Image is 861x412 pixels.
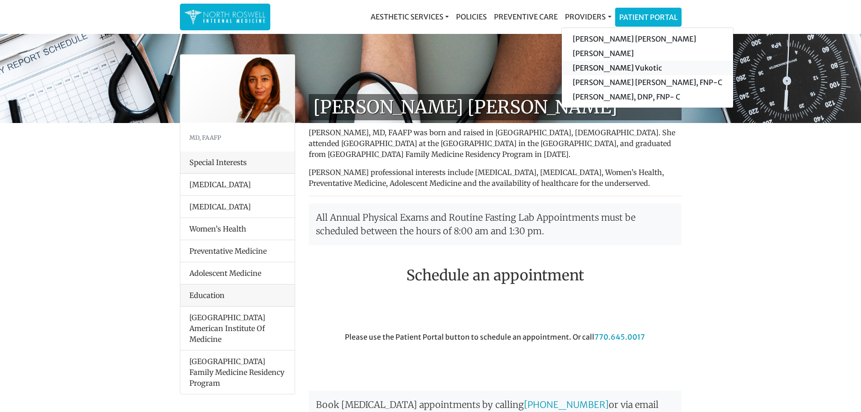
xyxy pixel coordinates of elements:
li: [GEOGRAPHIC_DATA] Family Medicine Residency Program [180,350,295,394]
a: Preventive Care [490,8,561,26]
li: [GEOGRAPHIC_DATA] American Institute Of Medicine [180,307,295,350]
p: All Annual Physical Exams and Routine Fasting Lab Appointments must be scheduled between the hour... [309,204,682,245]
img: North Roswell Internal Medicine [184,8,266,26]
a: [PHONE_NUMBER] [524,399,609,410]
a: Aesthetic Services [367,8,452,26]
a: Patient Portal [616,8,681,26]
a: [PERSON_NAME] [PERSON_NAME] [562,32,733,46]
li: Preventative Medicine [180,240,295,262]
div: Education [180,284,295,307]
li: Women’s Health [180,218,295,240]
a: Policies [452,8,490,26]
a: [PERSON_NAME], DNP, FNP- C [562,90,733,104]
p: [PERSON_NAME], MD, FAAFP was born and raised in [GEOGRAPHIC_DATA], [DEMOGRAPHIC_DATA]. She attend... [309,127,682,160]
a: 770.645.0017 [594,332,645,341]
a: Providers [561,8,615,26]
h2: Schedule an appointment [309,267,682,284]
li: [MEDICAL_DATA] [180,174,295,196]
p: [PERSON_NAME] professional interests include [MEDICAL_DATA], [MEDICAL_DATA], Women’s Health, Prev... [309,167,682,189]
a: [PERSON_NAME] [562,46,733,61]
h1: [PERSON_NAME] [PERSON_NAME] [309,94,682,120]
a: [PERSON_NAME] Vukotic [562,61,733,75]
div: Special Interests [180,152,295,174]
small: MD, FAAFP [189,134,221,141]
a: [PERSON_NAME] [PERSON_NAME], FNP-C [562,75,733,90]
div: Please use the Patient Portal button to schedule an appointment. Or call [302,331,688,382]
img: Dr. Farah Mubarak Ali MD, FAAFP [180,55,295,123]
li: [MEDICAL_DATA] [180,195,295,218]
li: Adolescent Medicine [180,262,295,284]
